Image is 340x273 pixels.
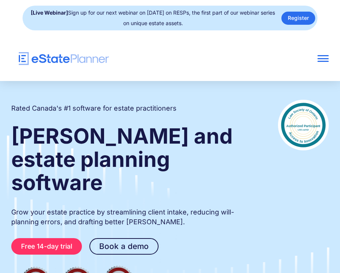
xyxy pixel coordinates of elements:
[11,207,248,227] p: Grow your estate practice by streamlining client intake, reducing will-planning errors, and draft...
[11,123,233,195] strong: [PERSON_NAME] and estate planning software
[89,238,159,255] a: Book a demo
[11,103,177,113] h2: Rated Canada's #1 software for estate practitioners
[30,7,276,28] div: Sign up for our next webinar on [DATE] on RESPs, the first part of our webinar series on unique e...
[11,52,265,65] a: home
[281,12,315,25] a: Register
[11,238,82,255] a: Free 14-day trial
[31,9,68,16] strong: [Live Webinar]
